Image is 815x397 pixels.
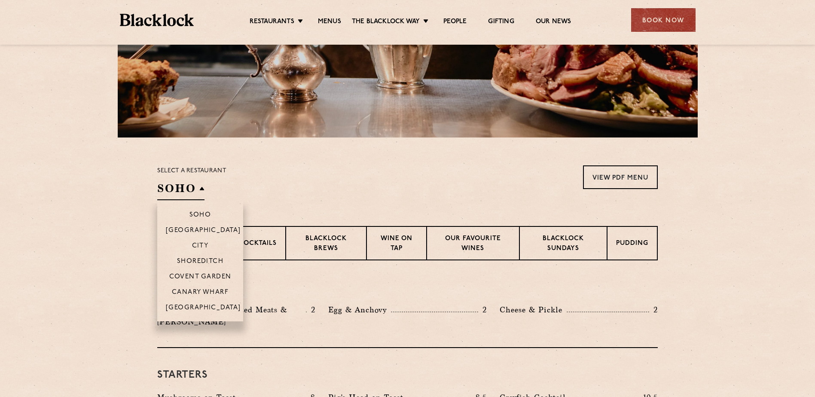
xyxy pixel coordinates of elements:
p: Covent Garden [169,273,232,282]
a: Restaurants [250,18,294,27]
a: Our News [536,18,571,27]
p: Our favourite wines [436,234,510,254]
p: [GEOGRAPHIC_DATA] [166,227,241,235]
a: Gifting [488,18,514,27]
p: Blacklock Sundays [528,234,598,254]
p: [GEOGRAPHIC_DATA] [166,304,241,313]
img: BL_Textured_Logo-footer-cropped.svg [120,14,194,26]
p: Cocktails [238,239,277,250]
p: Soho [189,211,211,220]
a: Menus [318,18,341,27]
p: City [192,242,209,251]
p: Wine on Tap [375,234,418,254]
h3: Pre Chop Bites [157,282,658,293]
a: View PDF Menu [583,165,658,189]
h3: Starters [157,370,658,381]
p: Blacklock Brews [295,234,357,254]
p: 2 [307,304,315,315]
p: 2 [649,304,658,315]
p: Pudding [616,239,648,250]
a: The Blacklock Way [352,18,420,27]
p: 2 [478,304,487,315]
a: People [443,18,467,27]
p: Select a restaurant [157,165,226,177]
div: Book Now [631,8,696,32]
p: Shoreditch [177,258,224,266]
p: Canary Wharf [172,289,229,297]
p: Egg & Anchovy [328,304,391,316]
h2: SOHO [157,181,205,200]
p: Cheese & Pickle [500,304,567,316]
